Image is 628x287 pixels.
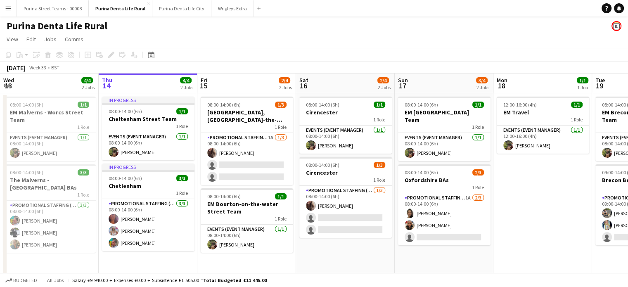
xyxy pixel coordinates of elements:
h3: Cheltenham Street Team [102,115,194,123]
app-job-card: 08:00-14:00 (6h)1/1Cirencester1 RoleEvents (Event Manager)1/108:00-14:00 (6h)[PERSON_NAME] [299,97,392,154]
span: 1 Role [472,184,484,190]
h3: EM Malverns - Worcs Street Team [3,109,96,123]
div: 2 Jobs [279,84,292,90]
app-job-card: 08:00-14:00 (6h)3/3The Malverns - [GEOGRAPHIC_DATA] BAs1 RolePromotional Staffing (Brand Ambassad... [3,164,96,253]
span: 08:00-14:00 (6h) [306,162,339,168]
span: 1 Role [77,192,89,198]
span: 08:00-14:00 (6h) [109,108,142,114]
span: 1/1 [374,102,385,108]
span: Thu [102,76,112,84]
span: 1/1 [275,193,287,199]
span: 1 Role [77,124,89,130]
span: 1 Role [176,123,188,129]
button: Wrigleys Extra [211,0,254,17]
app-card-role: Promotional Staffing (Brand Ambassadors)3/308:00-14:00 (6h)[PERSON_NAME][PERSON_NAME][PERSON_NAME] [102,199,194,251]
button: Budgeted [4,276,38,285]
div: 08:00-14:00 (6h)1/3[GEOGRAPHIC_DATA], [GEOGRAPHIC_DATA]-the-water BAs1 RolePromotional Staffing (... [201,97,293,185]
div: Salary £9 940.00 + Expenses £0.00 + Subsistence £1 505.00 = [72,277,267,283]
span: View [7,36,18,43]
h3: EM [GEOGRAPHIC_DATA] Team [398,109,491,123]
a: Comms [62,34,87,45]
app-card-role: Promotional Staffing (Brand Ambassadors)1A1/308:00-14:00 (6h)[PERSON_NAME] [201,133,293,185]
span: 15 [199,81,207,90]
span: 4/4 [180,77,192,83]
app-job-card: In progress08:00-14:00 (6h)1/1Cheltenham Street Team1 RoleEvents (Event Manager)1/108:00-14:00 (6... [102,97,194,160]
span: 1/3 [275,102,287,108]
div: 2 Jobs [180,84,193,90]
span: 1 Role [275,124,287,130]
span: 1/3 [374,162,385,168]
span: 2/3 [472,169,484,176]
button: Purina Denta Life City [152,0,211,17]
span: 3/3 [176,175,188,181]
app-job-card: 08:00-14:00 (6h)1/1EM Bourton-on-the-water Street Team1 RoleEvents (Event Manager)1/108:00-14:00 ... [201,188,293,253]
app-card-role: Promotional Staffing (Brand Ambassadors)3/308:00-14:00 (6h)[PERSON_NAME][PERSON_NAME][PERSON_NAME] [3,201,96,253]
div: [DATE] [7,64,26,72]
h3: EM Bourton-on-the-water Street Team [201,200,293,215]
span: 13 [2,81,14,90]
app-card-role: Promotional Staffing (Brand Ambassadors)1/308:00-14:00 (6h)[PERSON_NAME] [299,186,392,238]
span: 08:00-14:00 (6h) [207,102,241,108]
h3: The Malverns - [GEOGRAPHIC_DATA] BAs [3,176,96,191]
span: Comms [65,36,83,43]
span: 3/4 [476,77,488,83]
span: 1/1 [78,102,89,108]
span: 17 [397,81,408,90]
span: 18 [495,81,507,90]
span: 1/1 [472,102,484,108]
span: 4/4 [81,77,93,83]
span: 2/4 [377,77,389,83]
span: Mon [497,76,507,84]
app-card-role: Events (Event Manager)1/108:00-14:00 (6h)[PERSON_NAME] [398,133,491,161]
span: Week 33 [27,64,48,71]
app-job-card: 12:00-16:00 (4h)1/1EM Travel1 RoleEvents (Event Manager)1/112:00-16:00 (4h)[PERSON_NAME] [497,97,589,154]
span: 08:00-14:00 (6h) [10,169,43,176]
span: Sat [299,76,308,84]
div: 1 Job [577,84,588,90]
span: 16 [298,81,308,90]
span: Budgeted [13,278,37,283]
div: 2 Jobs [476,84,489,90]
span: Fri [201,76,207,84]
span: 1 Role [373,177,385,183]
span: 08:00-14:00 (6h) [405,102,438,108]
div: 2 Jobs [82,84,95,90]
div: In progress [102,164,194,170]
button: Purina Denta Life Rural [89,0,152,17]
span: 1 Role [571,116,583,123]
h1: Purina Denta Life Rural [7,20,107,32]
span: 1 Role [373,116,385,123]
span: 3/3 [78,169,89,176]
span: Sun [398,76,408,84]
span: Edit [26,36,36,43]
app-job-card: 08:00-14:00 (6h)2/3Oxfordshire BAs1 RolePromotional Staffing (Brand Ambassadors)1A2/308:00-14:00 ... [398,164,491,245]
span: 1/1 [176,108,188,114]
span: 08:00-14:00 (6h) [109,175,142,181]
app-job-card: 08:00-14:00 (6h)1/1EM [GEOGRAPHIC_DATA] Team1 RoleEvents (Event Manager)1/108:00-14:00 (6h)[PERSO... [398,97,491,161]
span: 1 Role [472,124,484,130]
h3: Cirencester [299,109,392,116]
app-job-card: In progress08:00-14:00 (6h)3/3Chetlenham1 RolePromotional Staffing (Brand Ambassadors)3/308:00-14... [102,164,194,251]
h3: [GEOGRAPHIC_DATA], [GEOGRAPHIC_DATA]-the-water BAs [201,109,293,123]
span: 1 Role [176,190,188,196]
app-job-card: 08:00-14:00 (6h)1/1EM Malverns - Worcs Street Team1 RoleEvents (Event Manager)1/108:00-14:00 (6h)... [3,97,96,161]
span: 1/1 [571,102,583,108]
span: 08:00-14:00 (6h) [10,102,43,108]
div: In progress [102,97,194,103]
app-card-role: Promotional Staffing (Brand Ambassadors)1A2/308:00-14:00 (6h)[PERSON_NAME][PERSON_NAME] [398,193,491,245]
app-user-avatar: Bounce Activations Ltd [611,21,621,31]
span: All jobs [45,277,65,283]
span: 08:00-14:00 (6h) [306,102,339,108]
span: 19 [594,81,605,90]
span: Total Budgeted £11 445.00 [203,277,267,283]
span: 2/4 [279,77,290,83]
app-job-card: 08:00-14:00 (6h)1/3Cirencester1 RolePromotional Staffing (Brand Ambassadors)1/308:00-14:00 (6h)[P... [299,157,392,238]
div: 2 Jobs [378,84,391,90]
span: 08:00-14:00 (6h) [405,169,438,176]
